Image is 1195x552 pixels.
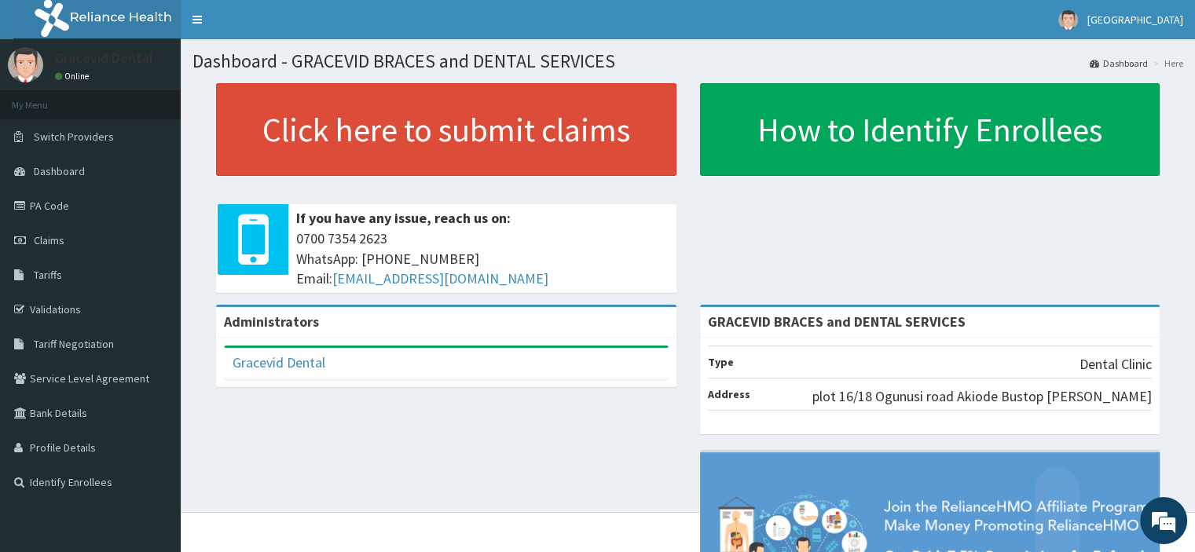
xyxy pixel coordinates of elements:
[55,51,153,65] p: Gracevid Dental
[1058,10,1078,30] img: User Image
[296,228,669,289] span: 0700 7354 2623 WhatsApp: [PHONE_NUMBER] Email:
[1087,13,1183,27] span: [GEOGRAPHIC_DATA]
[233,353,325,371] a: Gracevid Dental
[708,355,734,369] b: Type
[34,130,114,144] span: Switch Providers
[216,83,676,176] a: Click here to submit claims
[1149,57,1183,70] li: Here
[192,51,1183,71] h1: Dashboard - GRACEVID BRACES and DENTAL SERVICES
[708,313,966,331] strong: GRACEVID BRACES and DENTAL SERVICES
[34,164,85,178] span: Dashboard
[700,83,1160,176] a: How to Identify Enrollees
[296,209,511,227] b: If you have any issue, reach us on:
[224,313,319,331] b: Administrators
[34,268,62,282] span: Tariffs
[1090,57,1148,70] a: Dashboard
[55,71,93,82] a: Online
[708,387,750,401] b: Address
[34,233,64,247] span: Claims
[1080,354,1152,375] p: Dental Clinic
[8,47,43,82] img: User Image
[812,386,1152,407] p: plot 16/18 Ogunusi road Akiode Bustop [PERSON_NAME]
[34,337,114,351] span: Tariff Negotiation
[332,269,548,287] a: [EMAIL_ADDRESS][DOMAIN_NAME]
